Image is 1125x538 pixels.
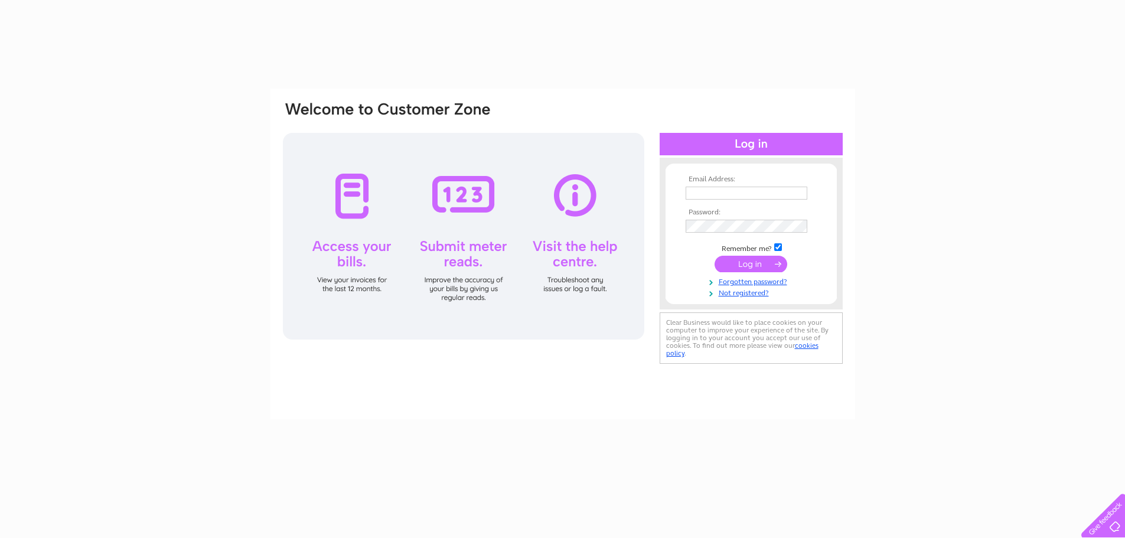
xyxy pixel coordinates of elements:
td: Remember me? [683,242,820,253]
th: Password: [683,208,820,217]
a: Not registered? [686,286,820,298]
input: Submit [715,256,787,272]
th: Email Address: [683,175,820,184]
a: Forgotten password? [686,275,820,286]
a: cookies policy [666,341,819,357]
div: Clear Business would like to place cookies on your computer to improve your experience of the sit... [660,312,843,364]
